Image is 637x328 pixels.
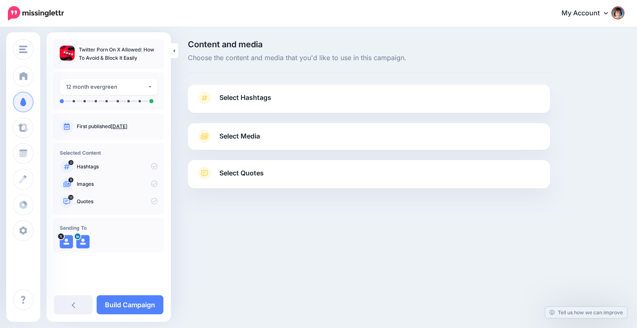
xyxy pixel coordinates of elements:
span: Select Hashtags [219,92,271,103]
p: Twitter Porn On X Allowed: How To Avoid & Block It Easily [79,46,158,62]
a: Select Quotes [196,167,542,188]
a: Tell us how we can improve [545,307,627,318]
a: My Account [553,3,625,24]
span: 0 [68,160,73,165]
img: user_default_image.png [76,235,90,248]
img: Missinglettr [8,6,64,20]
span: 14 [68,195,74,200]
span: Content and media [188,40,550,49]
p: Hashtags [77,163,158,170]
span: Select Media [219,131,260,142]
span: Choose the content and media that you'd like to use in this campaign. [188,53,550,63]
a: Select Hashtags [196,91,542,113]
a: [DATE] [111,123,127,129]
img: user_default_image.png [60,235,73,248]
h4: Selected Content [60,150,158,156]
a: Select Media [196,130,542,143]
p: Quotes [77,198,158,205]
p: Images [77,180,158,188]
div: 12 month evergreen [66,82,148,92]
h4: Sending To [60,225,158,231]
span: 9 [68,177,73,182]
button: 12 month evergreen [60,79,158,95]
img: menu.png [19,46,27,53]
img: e708ff06e571ccf52baeaced27767f15_thumb.jpg [60,46,75,61]
p: First published [77,123,158,130]
span: Select Quotes [219,168,264,179]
